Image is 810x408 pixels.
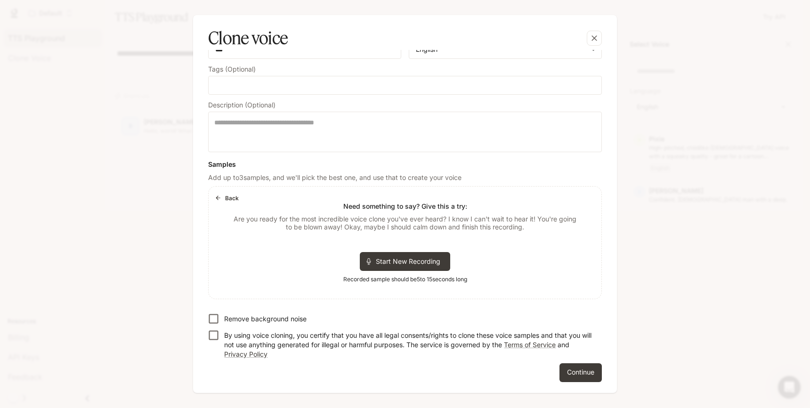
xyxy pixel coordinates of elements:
div: English [409,45,601,54]
p: Tags (Optional) [208,66,256,73]
span: Start New Recording [376,256,446,266]
p: Remove background noise [224,314,307,324]
p: Need something to say? Give this a try: [343,202,467,211]
p: Description (Optional) [208,102,275,108]
p: By using voice cloning, you certify that you have all legal consents/rights to clone these voice ... [224,331,594,359]
div: English [416,45,586,54]
p: Add up to 3 samples, and we'll pick the best one, and use that to create your voice [208,173,602,182]
div: Start New Recording [360,252,450,271]
p: Are you ready for the most incredible voice clone you've ever heard? I know I can't wait to hear ... [231,215,579,231]
button: Continue [559,363,602,382]
a: Terms of Service [504,341,556,349]
h6: Samples [208,160,602,169]
button: Back [212,190,243,205]
span: Recorded sample should be 5 to 15 seconds long [343,275,467,284]
a: Privacy Policy [224,350,267,358]
h5: Clone voice [208,26,288,50]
